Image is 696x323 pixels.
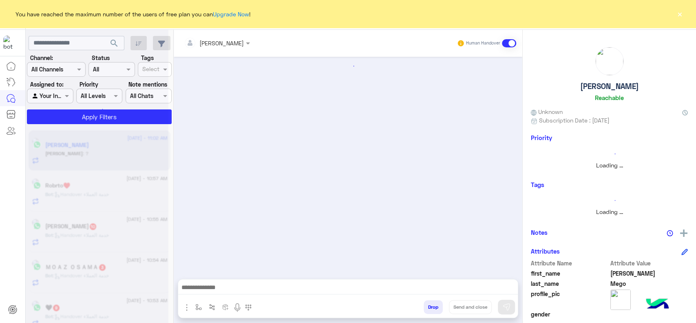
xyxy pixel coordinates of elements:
h6: Tags [531,181,688,188]
button: Send and close [449,300,492,314]
img: create order [222,304,229,310]
span: You have reached the maximum number of the users of free plan you can ! [15,10,250,18]
span: Attribute Value [610,259,688,267]
span: profile_pic [531,290,609,308]
img: send attachment [182,303,192,312]
span: Ahmed [610,269,688,278]
h6: Priority [531,134,552,141]
span: first_name [531,269,609,278]
img: hulul-logo.png [643,290,672,319]
small: Human Handover [466,40,500,47]
h6: Attributes [531,247,560,255]
div: loading... [179,59,517,73]
span: Subscription Date : [DATE] [539,116,610,125]
img: send voice note [232,303,242,312]
img: Trigger scenario [209,304,215,310]
span: Loading ... [596,208,623,215]
div: Select [141,65,159,75]
img: make a call [245,304,252,311]
img: 1403182699927242 [3,36,18,50]
h5: [PERSON_NAME] [580,82,639,91]
button: Trigger scenario [205,300,219,314]
span: Loading ... [596,162,623,169]
button: Drop [424,300,443,314]
span: last_name [531,279,609,288]
div: loading... [533,193,686,207]
span: Attribute Name [531,259,609,267]
img: notes [667,230,673,236]
img: select flow [195,304,202,310]
span: null [610,310,688,319]
img: send message [502,303,510,311]
h6: Reachable [595,94,624,101]
span: Mego [610,279,688,288]
div: loading... [90,102,104,116]
button: create order [219,300,232,314]
span: gender [531,310,609,319]
img: add [680,229,687,237]
img: picture [596,47,623,75]
h6: Notes [531,229,548,236]
span: Unknown [531,107,563,116]
button: × [676,10,684,18]
img: picture [610,290,631,310]
div: loading... [533,147,686,161]
a: Upgrade Now [213,11,249,18]
button: select flow [192,300,205,314]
